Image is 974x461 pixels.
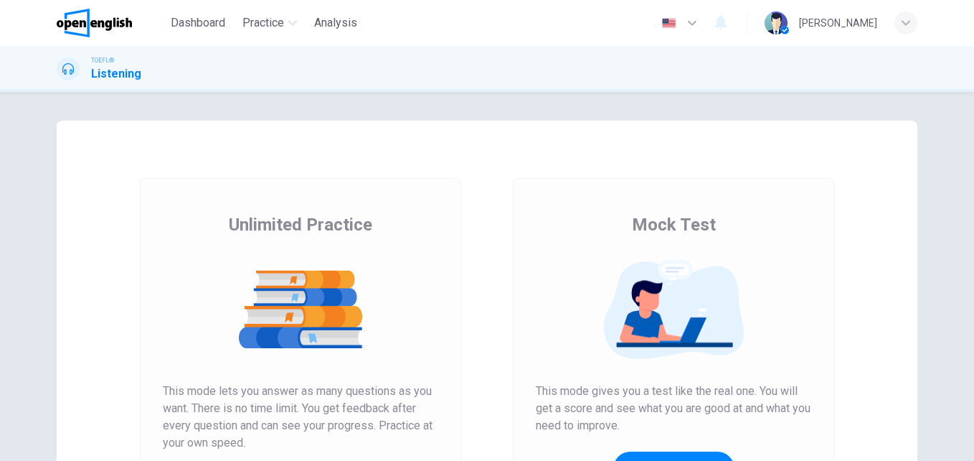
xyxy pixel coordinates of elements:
span: Dashboard [171,14,225,32]
button: Analysis [308,10,363,36]
h1: Listening [91,65,141,83]
a: OpenEnglish logo [57,9,165,37]
span: This mode lets you answer as many questions as you want. There is no time limit. You get feedback... [163,383,438,452]
span: TOEFL® [91,55,114,65]
span: Mock Test [632,213,716,236]
span: This mode gives you a test like the real one. You will get a score and see what you are good at a... [536,383,811,434]
button: Dashboard [165,10,231,36]
span: Unlimited Practice [229,213,372,236]
img: en [660,18,678,29]
img: OpenEnglish logo [57,9,132,37]
div: [PERSON_NAME] [799,14,877,32]
img: Profile picture [765,11,788,34]
button: Practice [237,10,303,36]
span: Practice [242,14,284,32]
span: Analysis [314,14,357,32]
